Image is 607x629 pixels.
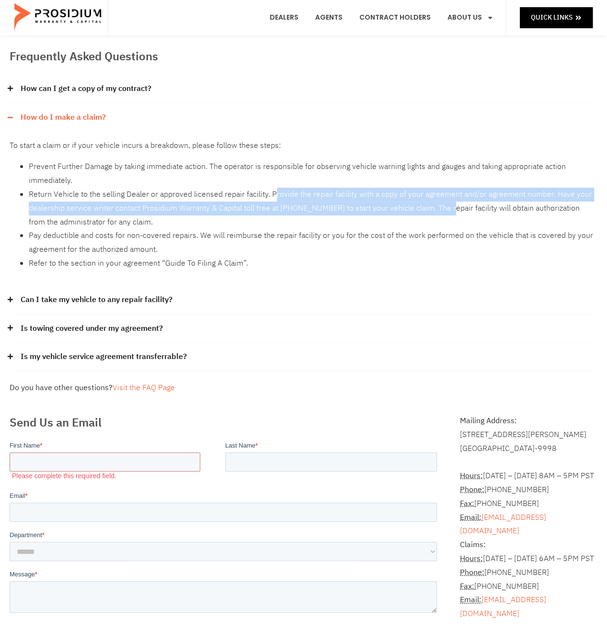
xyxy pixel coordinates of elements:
abbr: Email Address [460,594,481,606]
strong: Fax: [460,581,474,592]
div: How do I make a claim? [10,103,597,132]
strong: Email: [460,512,481,523]
abbr: Hours [460,470,483,482]
address: [DATE] – [DATE] 8AM – 5PM PST [PHONE_NUMBER] [PHONE_NUMBER] [460,455,597,621]
div: How can I get a copy of my contract? [10,75,597,103]
abbr: Hours [460,553,483,564]
strong: Hours: [460,470,483,482]
li: Prevent Further Damage by taking immediate action. The operator is responsible for observing vehi... [29,160,597,188]
p: To start a claim or if your vehicle incurs a breakdown, please follow these steps: [10,139,597,153]
abbr: Phone Number [460,567,484,578]
a: Quick Links [520,7,593,28]
div: Can I take my vehicle to any repair facility? [10,286,597,314]
abbr: Fax [460,581,474,592]
div: How do I make a claim? [10,132,597,286]
div: Is my vehicle service agreement transferrable? [10,343,597,371]
a: How do I make a claim? [21,111,106,124]
abbr: Phone Number [460,484,484,495]
li: Pay deductible and costs for non-covered repairs. We will reimburse the repair facility or you fo... [29,229,597,257]
a: Can I take my vehicle to any repair facility? [21,293,172,307]
a: How can I get a copy of my contract? [21,82,151,96]
a: Is my vehicle service agreement transferrable? [21,350,187,364]
strong: Phone: [460,484,484,495]
h2: Send Us an Email [10,414,441,431]
b: Mailing Address: [460,415,517,427]
a: Is towing covered under my agreement? [21,322,163,336]
abbr: Fax [460,498,474,509]
a: [EMAIL_ADDRESS][DOMAIN_NAME] [460,594,546,619]
strong: Fax: [460,498,474,509]
li: Refer to the section in your agreement “Guide To Filing A Claim”. [29,257,597,270]
strong: Hours: [460,553,483,564]
a: [EMAIL_ADDRESS][DOMAIN_NAME] [460,512,546,537]
a: Visit the FAQ Page [113,382,175,393]
strong: Phone: [460,567,484,578]
div: Is towing covered under my agreement? [10,314,597,343]
p: [DATE] – [DATE] 6AM – 5PM PST [PHONE_NUMBER] [PHONE_NUMBER] [460,538,597,621]
abbr: Email Address [460,512,481,523]
div: [GEOGRAPHIC_DATA]-9998 [460,442,597,456]
div: Do you have other questions? [10,381,597,395]
h2: Frequently Asked Questions [10,48,597,65]
div: [STREET_ADDRESS][PERSON_NAME] [460,428,597,442]
b: Claims: [460,539,486,550]
span: Quick Links [531,11,573,23]
strong: Email: [460,594,481,606]
li: Return Vehicle to the selling Dealer or approved licensed repair facility. Provide the repair fac... [29,188,597,229]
